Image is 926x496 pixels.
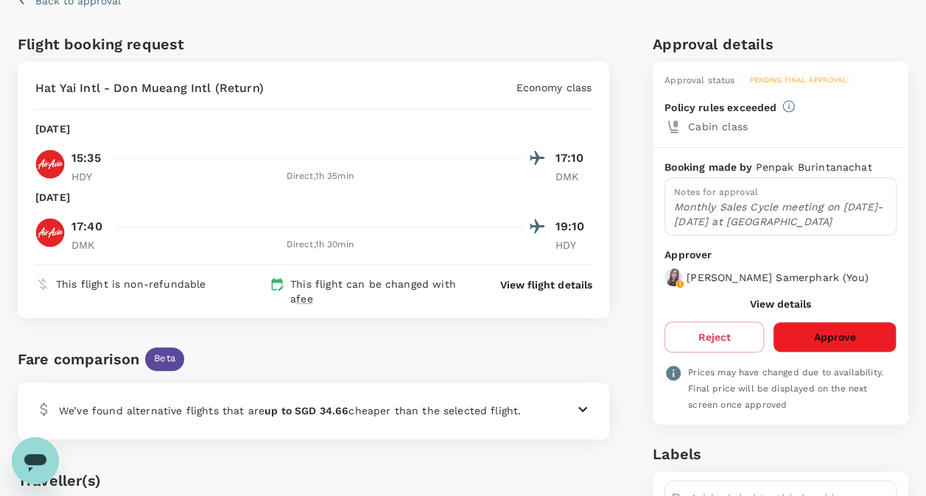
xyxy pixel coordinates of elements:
p: Policy rules exceeded [664,100,776,115]
div: Traveller(s) [18,469,609,492]
button: View details [750,298,811,310]
div: Fare comparison [18,347,139,371]
p: This flight is non-refundable [56,277,206,291]
b: up to SGD 34.66 [264,405,348,417]
p: Approver [664,247,897,263]
p: DMK [555,169,592,184]
button: View flight details [500,277,592,292]
p: Monthly Sales Cycle meeting on [DATE]-[DATE] at [GEOGRAPHIC_DATA] [674,199,887,229]
p: Economy class [516,80,592,95]
p: Booking made by [664,160,755,174]
p: 15:35 [71,149,101,167]
p: Penpak Burintanachat [755,160,871,174]
h6: Approval details [653,32,908,56]
p: Hat Yai Intl - Don Mueang Intl (Return) [35,79,264,97]
span: Notes for approval [674,187,758,197]
img: avatar-68be6cc14954c.jpeg [664,269,682,286]
p: HDY [555,238,592,252]
iframe: Button to launch messaging window [12,437,59,484]
img: FD [35,149,65,179]
span: Prices may have changed due to availability. Final price will be displayed on the next screen onc... [688,367,883,410]
p: [DATE] [35,190,70,205]
p: 17:10 [555,149,592,167]
p: DMK [71,238,108,252]
p: This flight can be changed with a [290,277,474,306]
div: Direct , 1h 35min [117,169,522,184]
p: 17:40 [71,218,102,235]
p: We’ve found alternative flights that are cheaper than the selected flight. [59,403,521,418]
p: [DATE] [35,121,70,136]
div: Direct , 1h 30min [117,238,522,252]
p: 19:10 [555,218,592,235]
h6: Labels [653,442,908,466]
span: Beta [145,352,184,366]
div: Approval status [664,74,734,88]
span: fee [296,293,312,305]
p: [PERSON_NAME] Samerphark ( You ) [687,270,869,285]
img: FD [35,218,65,247]
p: Cabin class [688,119,897,134]
p: HDY [71,169,108,184]
h6: Flight booking request [18,32,311,56]
button: Approve [773,322,897,352]
button: Reject [664,322,764,352]
span: Pending final approval [740,75,855,85]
